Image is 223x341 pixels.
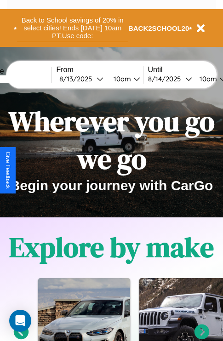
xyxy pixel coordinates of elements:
[128,24,189,32] b: BACK2SCHOOL20
[5,152,11,189] div: Give Feedback
[9,228,214,266] h1: Explore by make
[57,74,106,84] button: 8/13/2025
[106,74,143,84] button: 10am
[57,66,143,74] label: From
[17,14,128,42] button: Back to School savings of 20% in select cities! Ends [DATE] 10am PT.Use code:
[195,74,219,83] div: 10am
[109,74,133,83] div: 10am
[9,310,31,332] div: Open Intercom Messenger
[59,74,97,83] div: 8 / 13 / 2025
[148,74,185,83] div: 8 / 14 / 2025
